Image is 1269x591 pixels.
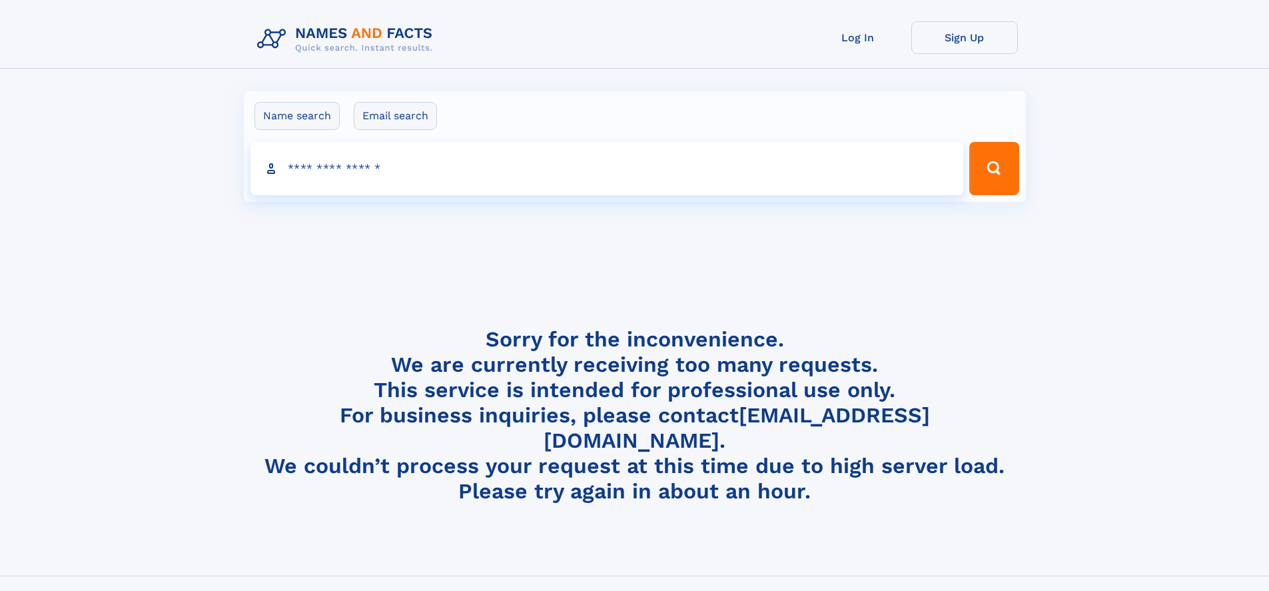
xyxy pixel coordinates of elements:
[544,402,930,453] a: [EMAIL_ADDRESS][DOMAIN_NAME]
[254,102,340,130] label: Name search
[354,102,437,130] label: Email search
[805,21,911,54] a: Log In
[969,142,1019,195] button: Search Button
[252,326,1018,504] h4: Sorry for the inconvenience. We are currently receiving too many requests. This service is intend...
[252,21,444,57] img: Logo Names and Facts
[250,142,964,195] input: search input
[911,21,1018,54] a: Sign Up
